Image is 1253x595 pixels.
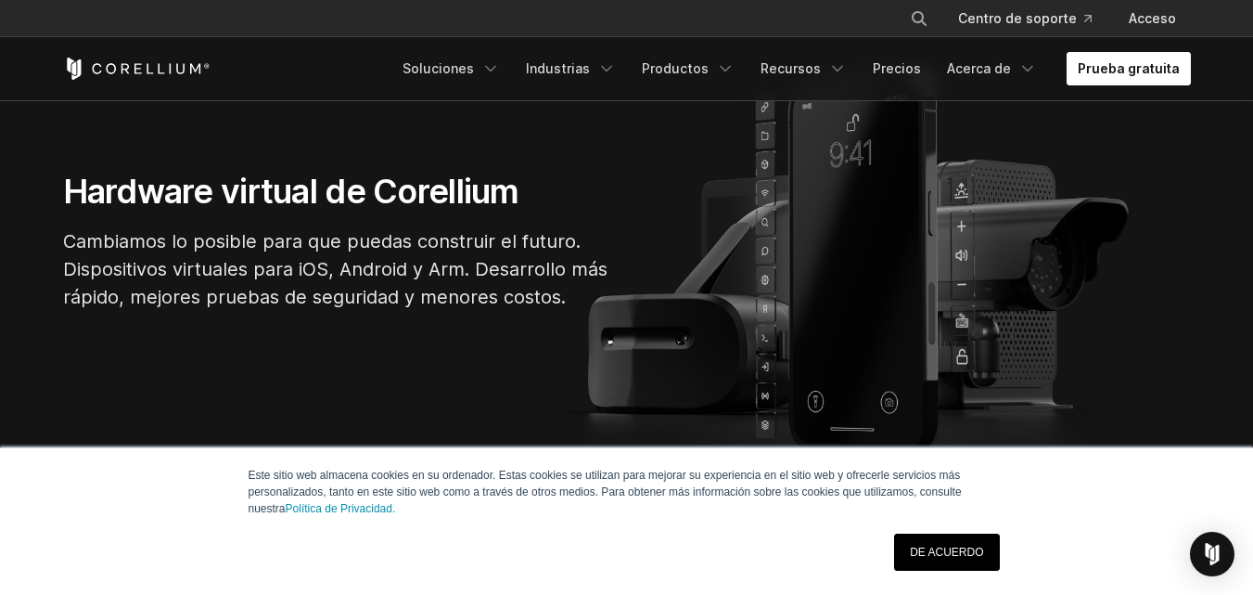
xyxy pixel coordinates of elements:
div: Menú de navegación [391,52,1191,85]
font: DE ACUERDO [910,546,983,559]
font: Productos [642,60,709,76]
a: Página de inicio de Corellium [63,58,211,80]
font: Cambiamos lo posible para que puedas construir el futuro. Dispositivos virtuales para iOS, Androi... [63,230,607,308]
font: Industrias [526,60,590,76]
font: Hardware virtual de Corellium [63,171,519,212]
button: Buscar [902,2,936,35]
font: Acerca de [947,60,1011,76]
div: Abrir Intercom Messenger [1190,532,1234,576]
div: Menú de navegación [888,2,1191,35]
font: Centro de soporte [958,10,1077,26]
font: Recursos [761,60,821,76]
font: Soluciones [403,60,474,76]
font: Acceso [1129,10,1176,26]
font: Precios [873,60,921,76]
font: Este sitio web almacena cookies en su ordenador. Estas cookies se utilizan para mejorar su experi... [249,469,962,515]
font: Prueba gratuita [1078,60,1180,76]
a: Política de Privacidad. [286,502,396,515]
a: DE ACUERDO [894,534,999,571]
